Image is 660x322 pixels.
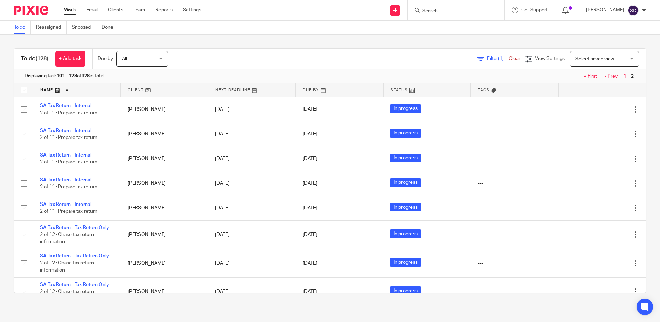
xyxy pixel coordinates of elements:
span: [DATE] [303,132,317,136]
td: [DATE] [208,220,296,249]
span: (128) [36,56,48,61]
td: [DATE] [208,277,296,306]
span: In progress [390,178,421,187]
p: Due by [98,55,113,62]
span: (1) [498,56,504,61]
a: SA Tax Return - Tax Return Only [40,282,109,287]
span: 2 of 11 · Prepare tax return [40,209,97,214]
a: SA Tax Return - Tax Return Only [40,225,109,230]
a: SA Tax Return - Internal [40,178,91,182]
div: --- [478,180,552,187]
a: Work [64,7,76,13]
nav: pager [581,74,635,79]
span: 2 of 11 · Prepare tax return [40,184,97,189]
div: --- [478,131,552,138]
span: 2 of 11 · Prepare tax return [40,160,97,165]
td: [PERSON_NAME] [121,196,208,220]
a: SA Tax Return - Internal [40,103,91,108]
div: --- [478,106,552,113]
a: 1 [624,74,627,79]
span: In progress [390,104,421,113]
p: [PERSON_NAME] [586,7,624,13]
a: To do [14,21,31,34]
span: [DATE] [303,206,317,210]
span: In progress [390,258,421,267]
b: 128 [81,74,90,78]
a: SA Tax Return - Tax Return Only [40,254,109,258]
span: 2 of 11 · Prepare tax return [40,111,97,115]
a: Reports [155,7,173,13]
span: [DATE] [303,289,317,294]
span: Displaying task of in total [25,73,104,79]
a: « First [584,74,597,79]
td: [DATE] [208,97,296,122]
span: 2 of 12 · Chase tax return information [40,232,94,244]
h1: To do [21,55,48,63]
a: Reassigned [36,21,67,34]
span: [DATE] [303,107,317,112]
span: In progress [390,229,421,238]
td: [PERSON_NAME] [121,277,208,306]
a: SA Tax Return - Internal [40,128,91,133]
span: 2 of 11 · Prepare tax return [40,135,97,140]
td: [PERSON_NAME] [121,171,208,196]
div: --- [478,155,552,162]
span: View Settings [535,56,565,61]
div: --- [478,231,552,238]
span: In progress [390,203,421,211]
span: All [122,57,127,61]
a: Snoozed [72,21,96,34]
div: --- [478,205,552,211]
td: [PERSON_NAME] [121,97,208,122]
span: 2 [629,72,635,80]
a: Email [86,7,98,13]
img: svg%3E [628,5,639,16]
span: Filter [487,56,509,61]
td: [DATE] [208,249,296,277]
span: [DATE] [303,232,317,237]
img: Pixie [14,6,48,15]
div: --- [478,260,552,267]
span: Select saved view [575,57,614,61]
span: In progress [390,286,421,295]
a: Done [101,21,118,34]
input: Search [421,8,484,15]
a: + Add task [55,51,85,67]
span: [DATE] [303,261,317,266]
span: In progress [390,154,421,162]
td: [DATE] [208,146,296,171]
td: [PERSON_NAME] [121,122,208,146]
td: [PERSON_NAME] [121,146,208,171]
span: 2 of 12 · Chase tax return information [40,289,94,301]
td: [DATE] [208,196,296,220]
a: ‹ Prev [605,74,618,79]
span: Get Support [521,8,548,12]
span: [DATE] [303,156,317,161]
a: Clients [108,7,123,13]
b: 101 - 128 [57,74,77,78]
td: [DATE] [208,122,296,146]
span: 2 of 12 · Chase tax return information [40,261,94,273]
div: --- [478,288,552,295]
a: SA Tax Return - Internal [40,153,91,158]
span: Tags [478,88,489,92]
span: [DATE] [303,181,317,186]
a: SA Tax Return - Internal [40,202,91,207]
a: Clear [509,56,520,61]
span: In progress [390,129,421,138]
a: Settings [183,7,201,13]
td: [DATE] [208,171,296,196]
td: [PERSON_NAME] [121,220,208,249]
td: [PERSON_NAME] [121,249,208,277]
a: Team [134,7,145,13]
